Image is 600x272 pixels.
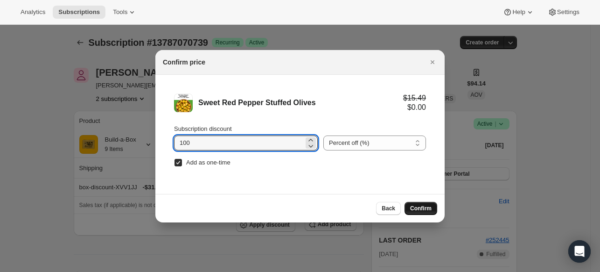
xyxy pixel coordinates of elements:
[497,6,540,19] button: Help
[113,8,127,16] span: Tools
[198,98,403,107] div: Sweet Red Pepper Stuffed Olives
[21,8,45,16] span: Analytics
[568,240,591,263] div: Open Intercom Messenger
[557,8,579,16] span: Settings
[376,202,401,215] button: Back
[15,6,51,19] button: Analytics
[382,205,395,212] span: Back
[405,202,437,215] button: Confirm
[426,56,439,69] button: Close
[403,93,426,103] div: $15.49
[186,159,230,166] span: Add as one-time
[512,8,525,16] span: Help
[410,205,432,212] span: Confirm
[174,93,193,112] img: Sweet Red Pepper Stuffed Olives
[403,103,426,112] div: $0.00
[542,6,585,19] button: Settings
[53,6,105,19] button: Subscriptions
[107,6,142,19] button: Tools
[174,125,232,132] span: Subscription discount
[58,8,100,16] span: Subscriptions
[163,57,205,67] h2: Confirm price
